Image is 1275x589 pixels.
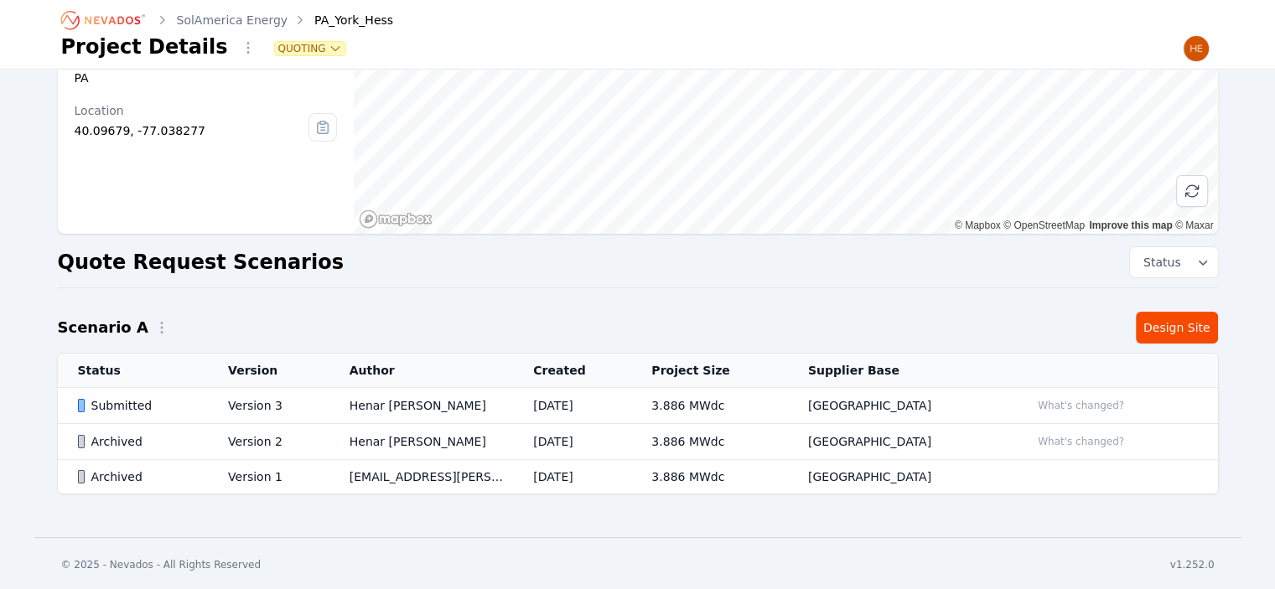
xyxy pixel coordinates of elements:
[61,34,228,60] h1: Project Details
[788,460,1010,494] td: [GEOGRAPHIC_DATA]
[329,354,514,388] th: Author
[177,12,288,28] a: SolAmerica Energy
[58,424,1218,460] tr: ArchivedVersion 2Henar [PERSON_NAME][DATE]3.886 MWdc[GEOGRAPHIC_DATA]What's changed?
[58,460,1218,494] tr: ArchivedVersion 1[EMAIL_ADDRESS][PERSON_NAME][DOMAIN_NAME][DATE]3.886 MWdc[GEOGRAPHIC_DATA]
[1030,396,1132,415] button: What's changed?
[513,460,631,494] td: [DATE]
[359,209,433,229] a: Mapbox homepage
[955,220,1001,231] a: Mapbox
[1137,254,1181,271] span: Status
[61,7,394,34] nav: Breadcrumb
[58,388,1218,424] tr: SubmittedVersion 3Henar [PERSON_NAME][DATE]3.886 MWdc[GEOGRAPHIC_DATA]What's changed?
[75,70,338,86] div: PA
[329,424,514,460] td: Henar [PERSON_NAME]
[58,316,148,339] h2: Scenario A
[788,354,1010,388] th: Supplier Base
[631,388,788,424] td: 3.886 MWdc
[1003,220,1085,231] a: OpenStreetMap
[208,424,329,460] td: Version 2
[1136,312,1218,344] a: Design Site
[75,122,309,139] div: 40.09679, -77.038277
[631,460,788,494] td: 3.886 MWdc
[58,249,344,276] h2: Quote Request Scenarios
[75,102,309,119] div: Location
[78,433,200,450] div: Archived
[58,354,209,388] th: Status
[78,397,200,414] div: Submitted
[208,354,329,388] th: Version
[631,424,788,460] td: 3.886 MWdc
[61,558,262,571] div: © 2025 - Nevados - All Rights Reserved
[788,388,1010,424] td: [GEOGRAPHIC_DATA]
[78,468,200,485] div: Archived
[1130,247,1218,277] button: Status
[513,424,631,460] td: [DATE]
[1183,35,1210,62] img: Henar Luque
[513,388,631,424] td: [DATE]
[1175,220,1214,231] a: Maxar
[329,460,514,494] td: [EMAIL_ADDRESS][PERSON_NAME][DOMAIN_NAME]
[631,354,788,388] th: Project Size
[788,424,1010,460] td: [GEOGRAPHIC_DATA]
[1089,220,1172,231] a: Improve this map
[329,388,514,424] td: Henar [PERSON_NAME]
[291,12,393,28] div: PA_York_Hess
[1170,558,1215,571] div: v1.252.0
[208,388,329,424] td: Version 3
[275,42,346,55] button: Quoting
[208,460,329,494] td: Version 1
[513,354,631,388] th: Created
[1030,432,1132,451] button: What's changed?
